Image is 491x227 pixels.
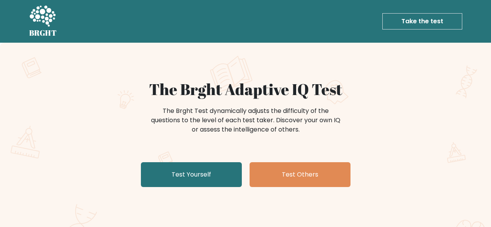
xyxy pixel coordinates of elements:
div: The Brght Test dynamically adjusts the difficulty of the questions to the level of each test take... [149,106,343,134]
h1: The Brght Adaptive IQ Test [56,80,435,99]
a: Test Others [250,162,350,187]
a: BRGHT [29,3,57,40]
a: Take the test [382,13,462,29]
a: Test Yourself [141,162,242,187]
h5: BRGHT [29,28,57,38]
